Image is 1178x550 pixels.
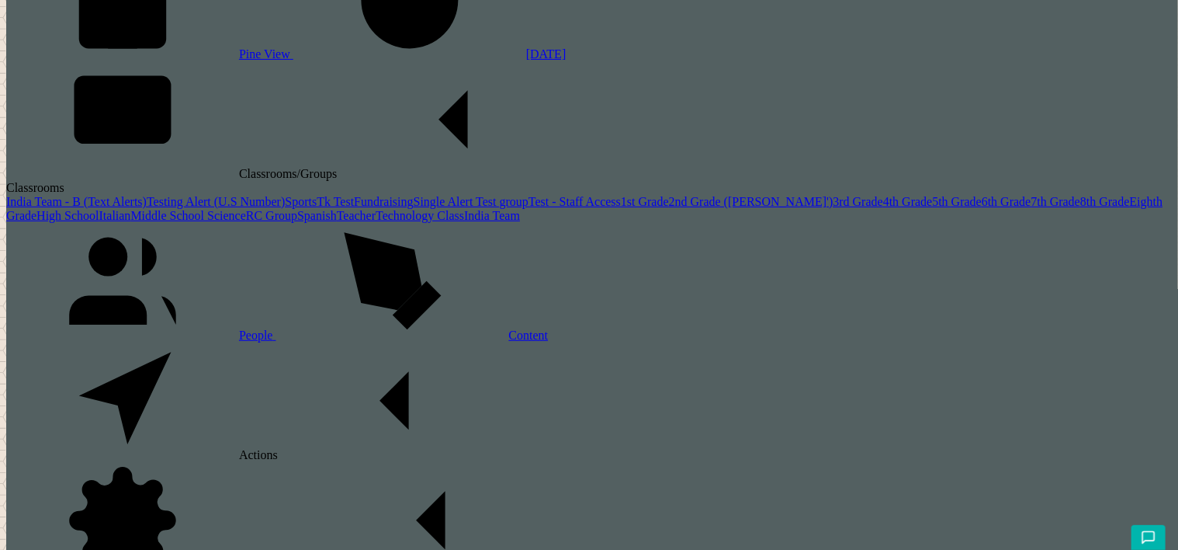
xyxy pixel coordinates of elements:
span: Classrooms/Groups [239,167,570,180]
a: 5th Grade [932,195,982,208]
a: Middle School Science [130,209,245,222]
span: Content [509,329,549,342]
a: Sports [285,195,317,208]
span: [DATE] [526,47,566,61]
a: RC Group [246,209,297,222]
a: India Team - B (Text Alerts) [6,195,147,208]
a: Technology Class [376,209,464,222]
div: Classrooms [6,181,1178,195]
span: People [239,329,276,342]
a: Pine View [6,47,293,61]
a: 7th Grade [1031,195,1081,208]
a: Single Alert Test group [414,195,528,208]
a: Italian [99,209,131,222]
a: High School [36,209,99,222]
a: 2nd Grade ([PERSON_NAME]') [669,195,833,208]
span: Pine View [239,47,293,61]
a: 6th Grade [982,195,1031,208]
a: People [6,329,276,342]
a: Test - Staff Access [528,195,621,208]
a: Content [276,329,549,342]
a: [DATE] [293,47,566,61]
a: India Team [464,209,520,222]
a: Testing Alert (U.S Number) [147,195,285,208]
a: Tk Test [317,195,354,208]
a: 4th Grade [883,195,933,208]
a: 1st Grade [621,195,669,208]
a: Teacher [337,209,376,222]
span: Actions [239,448,511,461]
a: Spanish [297,209,337,222]
a: Fundraising [354,195,413,208]
a: 8th Grade [1080,195,1130,208]
a: 3rd Grade [833,195,883,208]
a: Eighth Grade [6,195,1162,222]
